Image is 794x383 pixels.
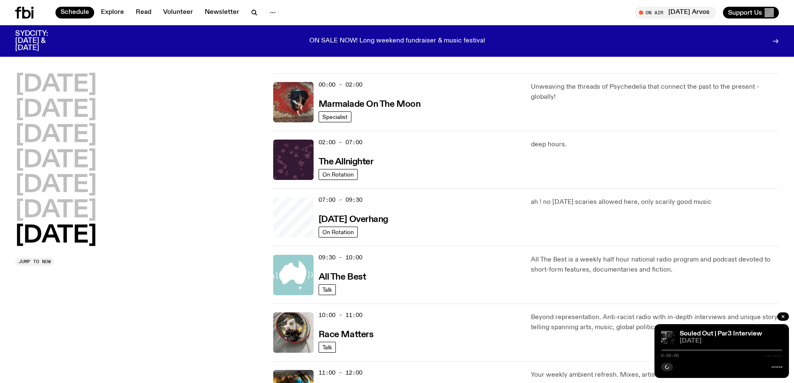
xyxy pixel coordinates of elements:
span: 00:00 - 02:00 [319,81,362,89]
a: Schedule [55,7,94,18]
h3: Race Matters [319,330,374,339]
a: Specialist [319,111,351,122]
span: Support Us [728,9,762,16]
span: -:--:-- [765,354,782,358]
span: [DATE] [680,338,782,344]
button: [DATE] [15,174,97,197]
h3: SYDCITY: [DATE] & [DATE] [15,30,69,52]
a: Talk [319,284,336,295]
button: [DATE] [15,73,97,97]
p: Beyond representation. Anti-racist radio with in-depth interviews and unique story telling spanni... [531,312,779,333]
button: [DATE] [15,199,97,222]
button: [DATE] [15,149,97,172]
span: 0:00:00 [661,354,679,358]
img: A photo of the Race Matters team taken in a rear view or "blindside" mirror. A bunch of people of... [273,312,314,353]
a: On Rotation [319,169,358,180]
span: 02:00 - 07:00 [319,138,362,146]
p: Your weekly ambient refresh. Mixes, artist interviews and dreamy, celestial music. [531,370,779,380]
a: The Allnighter [319,156,374,166]
a: Explore [96,7,129,18]
span: On Rotation [322,229,354,235]
span: Jump to now [18,259,51,264]
span: 09:30 - 10:00 [319,254,362,261]
a: Volunteer [158,7,198,18]
a: Race Matters [319,329,374,339]
h3: The Allnighter [319,158,374,166]
button: [DATE] [15,98,97,122]
a: [DATE] Overhang [319,214,388,224]
button: [DATE] [15,224,97,248]
span: 10:00 - 11:00 [319,311,362,319]
img: Tommy - Persian Rug [273,82,314,122]
span: On Rotation [322,171,354,177]
a: Newsletter [200,7,244,18]
h3: [DATE] Overhang [319,215,388,224]
h3: Marmalade On The Moon [319,100,421,109]
a: Marmalade On The Moon [319,98,421,109]
a: On Rotation [319,227,358,238]
p: Unweaving the threads of Psychedelia that connect the past to the present - globally! [531,82,779,102]
a: Read [131,7,156,18]
span: Talk [322,344,332,350]
a: All The Best [319,271,366,282]
button: Jump to now [15,258,54,266]
span: Talk [322,286,332,293]
a: Talk [319,342,336,353]
p: deep hours. [531,140,779,150]
button: Support Us [723,7,779,18]
span: Specialist [322,114,348,120]
p: All The Best is a weekly half hour national radio program and podcast devoted to short-form featu... [531,255,779,275]
span: 07:00 - 09:30 [319,196,362,204]
h3: All The Best [319,273,366,282]
p: ON SALE NOW! Long weekend fundraiser & music festival [309,37,485,45]
a: Souled Out | Par3 Interview [680,330,762,337]
p: ah ! no [DATE] scaries allowed here, only scarily good music [531,197,779,207]
button: [DATE] [15,124,97,147]
button: On Air[DATE] Arvos [635,7,716,18]
span: 11:00 - 12:00 [319,369,362,377]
